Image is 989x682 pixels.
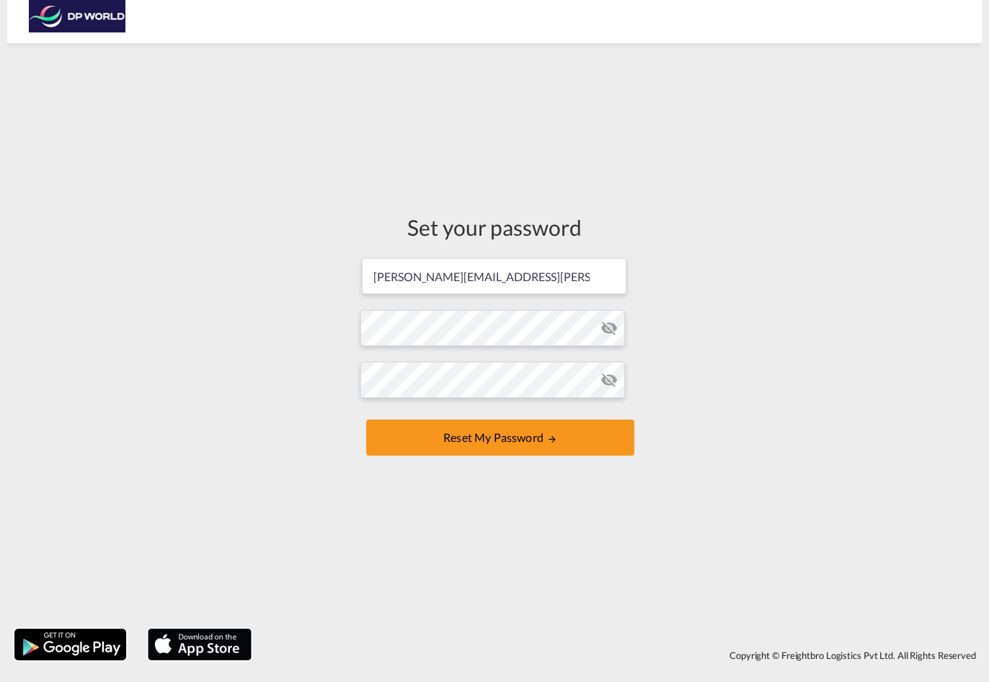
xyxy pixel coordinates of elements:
md-icon: icon-eye-off [600,319,618,337]
img: apple.png [146,627,253,662]
md-icon: icon-eye-off [600,371,618,389]
div: Set your password [360,212,629,242]
div: Copyright © Freightbro Logistics Pvt Ltd. All Rights Reserved [259,643,982,668]
button: UPDATE MY PASSWORD [366,420,634,456]
input: Email address [362,258,626,294]
img: google.png [13,627,128,662]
